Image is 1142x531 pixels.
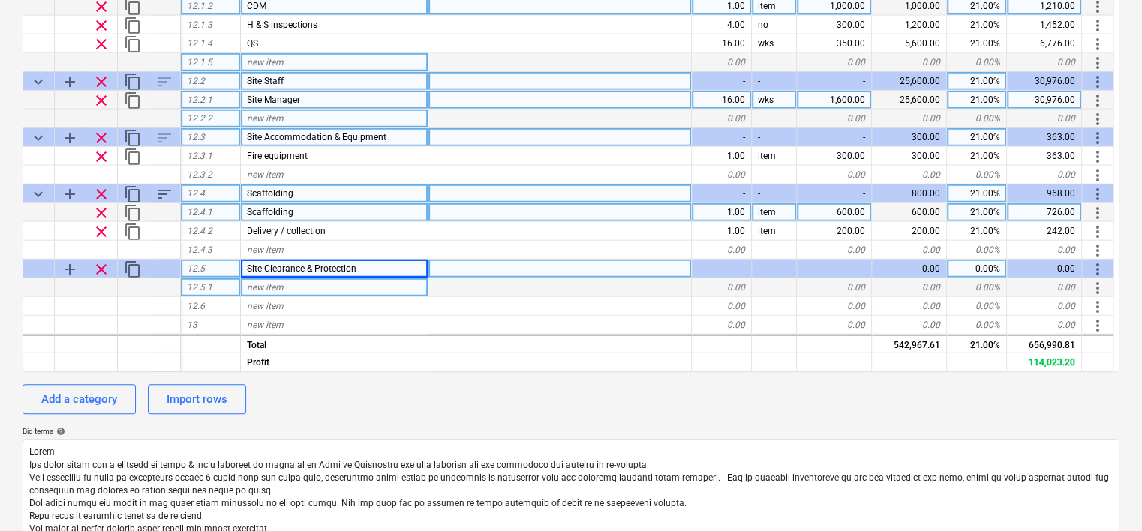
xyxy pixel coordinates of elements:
div: - [752,259,797,278]
span: H & S inspections [247,19,317,30]
span: Duplicate row [124,35,142,53]
div: 0.00 [692,53,752,72]
span: Site Staff [247,76,284,86]
div: 114,023.20 [1007,352,1082,371]
span: Duplicate category [124,129,142,147]
div: - [752,128,797,147]
div: 0.00 [692,241,752,259]
span: 12.4.2 [187,226,212,236]
span: More actions [1089,316,1107,334]
div: 0.00 [872,109,947,128]
div: 0.00 [1007,259,1082,278]
span: Site Clearance & Protection [247,263,356,274]
div: 1,452.00 [1007,16,1082,34]
span: new item [247,319,284,330]
div: - [797,72,872,91]
span: 12.4.1 [187,207,212,217]
div: 21.00% [947,203,1007,222]
span: 12.1.2 [187,1,212,11]
div: 0.00 [1007,241,1082,259]
span: help [53,427,65,436]
div: 363.00 [1007,147,1082,166]
span: 12.5 [187,263,205,274]
span: QS [247,38,258,49]
span: 12.1.5 [187,57,212,67]
span: More actions [1089,279,1107,297]
div: 30,976.00 [1007,72,1082,91]
div: 0.00 [797,297,872,316]
div: - [797,184,872,203]
span: 12.6 [187,301,205,311]
span: Delivery / collection [247,226,326,236]
div: Total [241,334,428,352]
span: Duplicate row [124,91,142,109]
span: More actions [1089,91,1107,109]
span: 12.4 [187,188,205,199]
div: 0.00 [797,241,872,259]
div: 0.00 [1007,278,1082,297]
div: 1.00 [692,147,752,166]
div: 363.00 [1007,128,1082,147]
div: 350.00 [797,34,872,53]
div: 0.00 [692,166,752,184]
div: 300.00 [872,128,947,147]
div: 0.00 [797,316,872,334]
div: 1.00 [692,203,752,222]
div: 0.00% [947,241,1007,259]
div: 0.00 [797,166,872,184]
div: 0.00% [947,166,1007,184]
span: More actions [1089,110,1107,128]
div: 0.00% [947,278,1007,297]
div: 21.00% [947,222,1007,241]
span: Sort rows within category [155,185,173,203]
span: Remove row [92,35,110,53]
div: item [752,203,797,222]
span: Add sub category to row [61,73,79,91]
div: Import rows [167,389,227,409]
div: - [692,128,752,147]
div: Add a category [41,389,117,409]
div: 4.00 [692,16,752,34]
div: 0.00 [1007,166,1082,184]
div: 0.00% [947,297,1007,316]
div: 25,600.00 [872,91,947,109]
span: 12.2.1 [187,94,212,105]
div: - [692,72,752,91]
div: 21.00% [947,34,1007,53]
div: - [752,184,797,203]
span: Collapse category [29,73,47,91]
span: Duplicate category [124,185,142,203]
div: 0.00 [797,109,872,128]
div: item [752,147,797,166]
div: 21.00% [947,184,1007,203]
span: new item [247,113,284,124]
span: Remove row [92,16,110,34]
span: 12.3 [187,132,205,142]
div: 16.00 [692,91,752,109]
div: 0.00 [1007,316,1082,334]
span: More actions [1089,35,1107,53]
div: 21.00% [947,91,1007,109]
div: - [797,128,872,147]
div: 0.00 [692,278,752,297]
span: Site Accommodation & Equipment [247,132,386,142]
div: 21.00% [947,16,1007,34]
span: Collapse category [29,129,47,147]
div: 300.00 [797,147,872,166]
div: 200.00 [797,222,872,241]
div: 0.00 [797,53,872,72]
span: Scaffolding [247,188,293,199]
span: Remove row [92,148,110,166]
div: 0.00 [692,297,752,316]
span: Duplicate category [124,260,142,278]
button: Add a category [23,384,136,414]
span: Remove row [92,223,110,241]
span: new item [247,244,284,255]
div: 656,990.81 [1007,334,1082,352]
div: 21.00% [947,128,1007,147]
div: 600.00 [872,203,947,222]
span: More actions [1089,148,1107,166]
span: 12.4.3 [187,244,212,255]
span: Remove row [92,260,110,278]
span: More actions [1089,223,1107,241]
